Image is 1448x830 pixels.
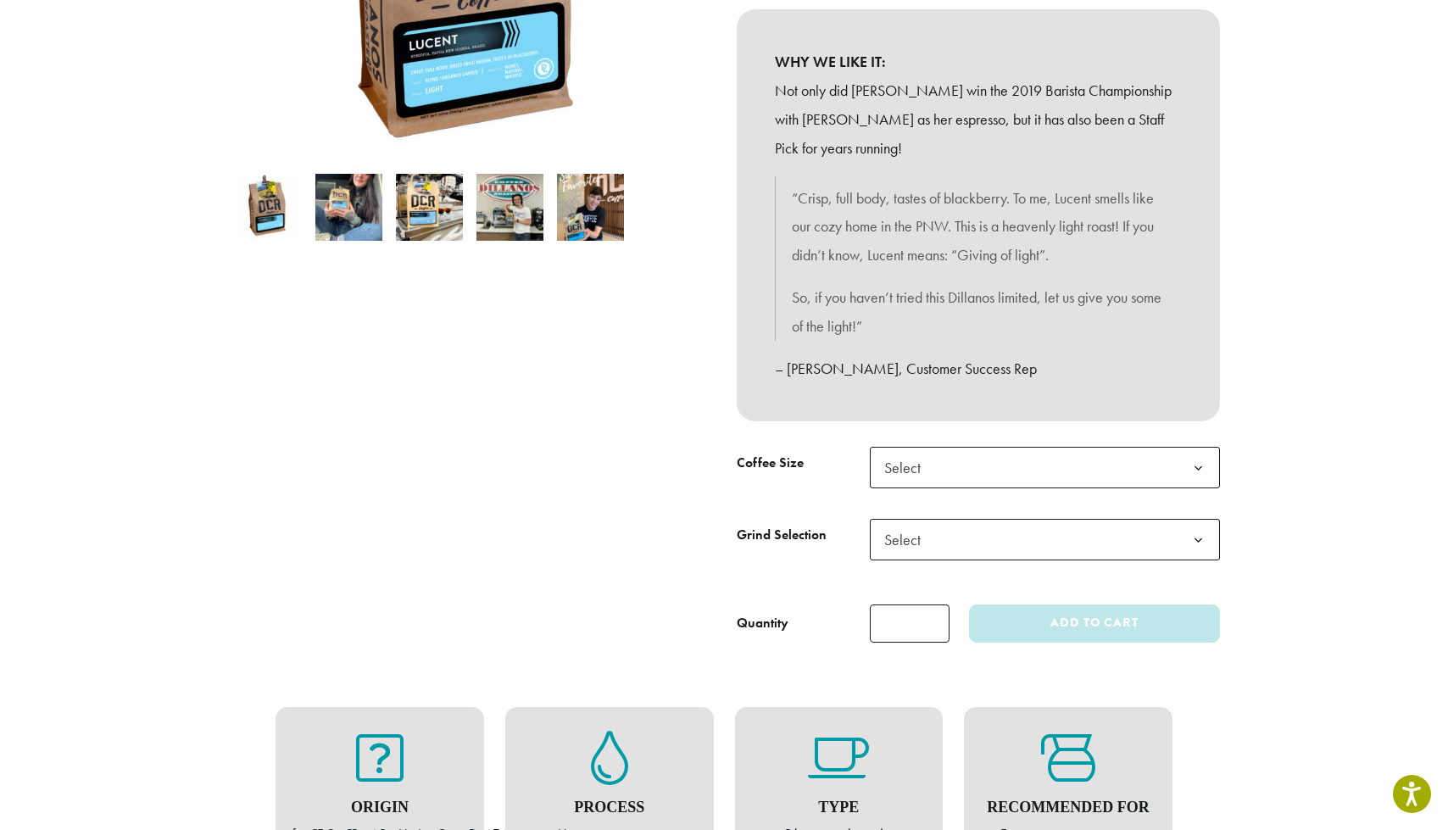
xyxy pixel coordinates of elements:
[737,613,788,633] div: Quantity
[877,451,938,484] span: Select
[792,184,1165,270] p: “Crisp, full body, tastes of blackberry. To me, Lucent smells like our cozy home in the PNW. This...
[522,799,697,817] h4: Process
[775,76,1182,162] p: Not only did [PERSON_NAME] win the 2019 Barista Championship with [PERSON_NAME] as her espresso, ...
[752,799,927,817] h4: Type
[792,283,1165,341] p: So, if you haven’t tried this Dillanos limited, let us give you some of the light!”
[737,451,870,476] label: Coffee Size
[981,799,1156,817] h4: Recommended For
[315,174,382,241] img: Lucent - Image 2
[775,47,1182,76] b: WHY WE LIKE IT:
[870,604,950,643] input: Product quantity
[870,447,1220,488] span: Select
[737,523,870,548] label: Grind Selection
[775,354,1182,383] p: – [PERSON_NAME], Customer Success Rep
[235,174,302,241] img: Lucent
[870,519,1220,560] span: Select
[557,174,624,241] img: Sams Favorite Dillanos Coffee
[877,523,938,556] span: Select
[476,174,543,241] img: Tanner Burke picks Lucent 2021
[292,799,467,817] h4: Origin
[396,174,463,241] img: Lucent - Image 3
[969,604,1220,643] button: Add to cart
